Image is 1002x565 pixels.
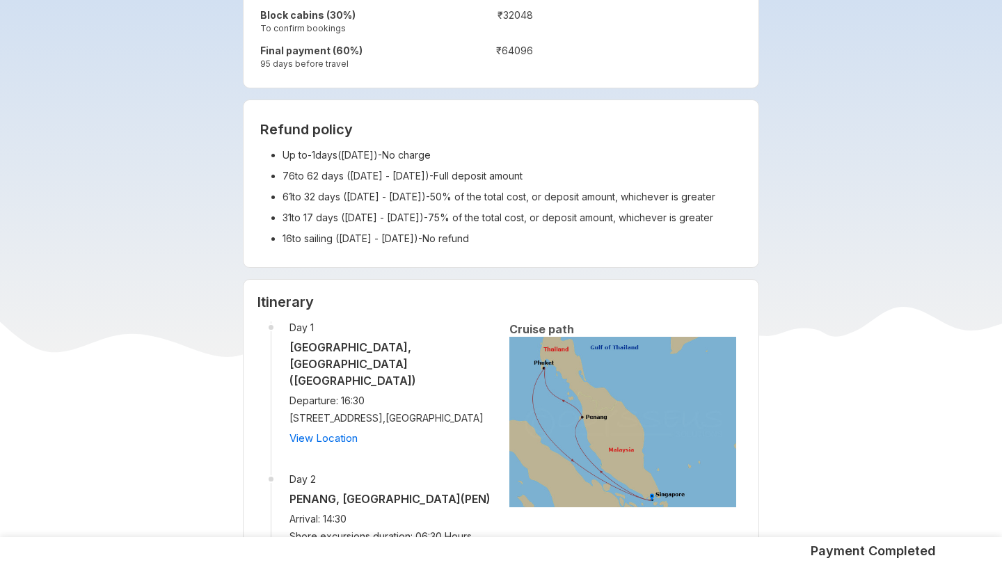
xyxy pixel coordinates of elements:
[260,22,443,34] small: To confirm bookings
[450,41,533,77] td: ₹ 64096
[260,58,443,70] small: 95 days before travel
[283,145,742,166] li: Up to -1 days( [DATE] ) - No charge
[260,45,363,56] strong: Final payment (60%)
[289,339,493,389] h5: [GEOGRAPHIC_DATA], [GEOGRAPHIC_DATA] ([GEOGRAPHIC_DATA])
[257,294,745,310] h3: Itinerary
[289,431,358,445] a: View Location
[283,228,742,249] li: 16 to sailing ( [DATE] - [DATE] ) - No refund
[289,513,493,525] span: Arrival: 14:30
[289,530,493,542] span: Shore excursions duration: 06:30 Hours
[260,121,742,138] h2: Refund policy
[443,6,450,41] td: :
[283,186,742,207] li: 61 to 32 days ( [DATE] - [DATE] ) - 50% of the total cost, or deposit amount, whichever is greater
[283,207,742,228] li: 31 to 17 days ( [DATE] - [DATE] ) - 75% of the total cost, or deposit amount, whichever is greater
[289,473,493,485] span: Day 2
[289,321,493,333] span: Day 1
[443,41,450,77] td: :
[811,543,936,559] h5: Payment Completed
[289,395,493,406] span: Departure: 16:30
[283,166,742,186] li: 76 to 62 days ( [DATE] - [DATE] ) - Full deposit amount
[289,412,493,424] span: [STREET_ADDRESS] , [GEOGRAPHIC_DATA]
[289,491,493,507] h5: PENANG, [GEOGRAPHIC_DATA] (PEN)
[509,321,736,337] h6: Cruise path
[450,6,533,41] td: ₹ 32048
[260,9,356,21] strong: Block cabins (30%)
